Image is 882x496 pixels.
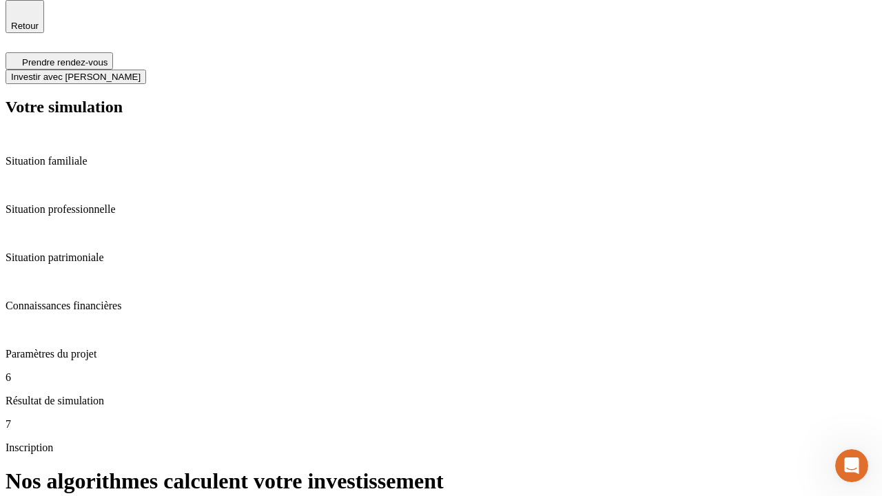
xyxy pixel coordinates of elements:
p: Résultat de simulation [6,395,876,407]
iframe: Intercom live chat [835,449,868,482]
p: 6 [6,371,876,384]
p: Situation familiale [6,155,876,167]
span: Prendre rendez-vous [22,57,107,68]
h2: Votre simulation [6,98,876,116]
p: Paramètres du projet [6,348,876,360]
p: Connaissances financières [6,300,876,312]
span: Investir avec [PERSON_NAME] [11,72,141,82]
p: Situation professionnelle [6,203,876,216]
button: Investir avec [PERSON_NAME] [6,70,146,84]
p: 7 [6,418,876,431]
h1: Nos algorithmes calculent votre investissement [6,468,876,494]
p: Inscription [6,442,876,454]
button: Prendre rendez-vous [6,52,113,70]
p: Situation patrimoniale [6,251,876,264]
span: Retour [11,21,39,31]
